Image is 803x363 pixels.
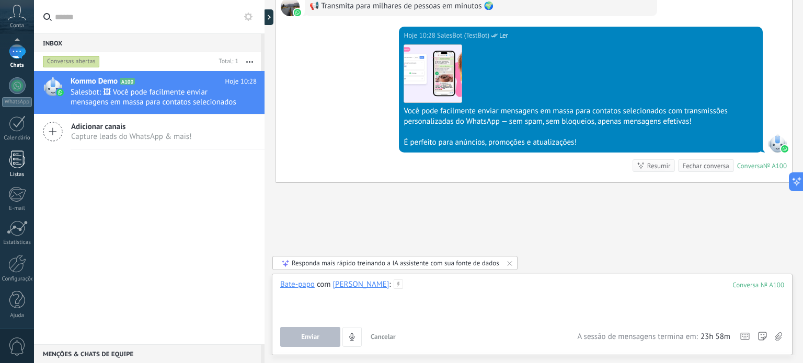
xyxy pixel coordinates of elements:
span: Hoje 10:28 [225,76,257,87]
div: Chats [2,62,32,69]
a: Kommo Demo A100 Hoje 10:28 Salesbot: 🖼 Você pode facilmente enviar mensagens em massa para contat... [34,71,265,114]
div: Configurações [2,276,32,283]
span: SalesBot (TestBot) [437,30,489,41]
span: Adicionar canais [71,122,192,132]
div: João Salgado [333,279,389,289]
div: Mostrar [263,9,273,25]
span: Kommo Demo [71,76,118,87]
div: É perfeito para anúncios, promoções e atualizações! [404,137,758,148]
div: 100 [732,280,784,289]
span: A sessão de mensagens termina em: [577,332,697,342]
button: Cancelar [366,327,400,347]
div: 📢 Transmita para milhares de pessoas em minutos 🌍 [309,1,652,11]
span: SalesBot [768,134,787,153]
div: Estatísticas [2,239,32,246]
span: Cancelar [371,332,396,341]
div: A sessão de mensagens termina em [577,332,730,342]
span: A100 [120,78,135,85]
div: Conversa [737,161,763,170]
img: waba.svg [294,9,301,16]
img: 914f71bd-51f6-4736-a092-c6de3a72e67f [404,45,462,102]
div: Resumir [647,161,671,171]
div: Responda mais rápido treinando a IA assistente com sua fonte de dados [292,259,499,267]
div: Você pode facilmente enviar mensagens em massa para contatos selecionados com transmissões person... [404,106,758,127]
span: : [389,279,391,290]
img: waba.svg [56,89,64,96]
span: Ler [499,30,508,41]
div: Inbox [34,33,261,52]
img: waba.svg [781,145,788,153]
div: Fechar conversa [682,161,729,171]
span: Conta [10,22,24,29]
div: Hoje 10:28 [404,30,437,41]
span: com [317,279,331,290]
span: Capture leads do WhatsApp & mais! [71,132,192,142]
button: Enviar [280,327,340,347]
span: Enviar [301,333,319,341]
div: Menções & Chats de equipe [34,344,261,363]
div: Total: 1 [215,56,238,67]
span: Salesbot: 🖼 Você pode facilmente enviar mensagens em massa para contatos selecionados com transmi... [71,87,237,107]
div: № A100 [763,161,787,170]
div: Ajuda [2,312,32,319]
div: Listas [2,171,32,178]
div: Conversas abertas [43,55,100,68]
div: WhatsApp [2,97,32,107]
div: Calendário [2,135,32,142]
div: E-mail [2,205,32,212]
button: Mais [238,52,261,71]
span: 23h 58m [701,332,730,342]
